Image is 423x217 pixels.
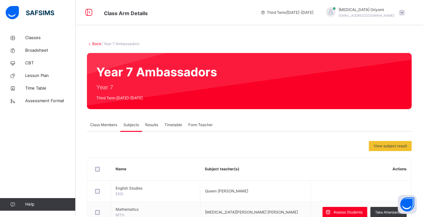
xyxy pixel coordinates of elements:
[25,201,75,208] span: Help
[25,47,76,54] span: Broadsheet
[188,122,213,128] span: Form Teacher
[90,122,117,128] span: Class Members
[111,158,200,181] th: Name
[205,210,298,214] span: [MEDICAL_DATA][PERSON_NAME] [PERSON_NAME]
[25,60,76,66] span: CBT
[96,95,217,101] span: Third Term [DATE]-[DATE]
[145,122,158,128] span: Results
[6,6,54,19] img: safsims
[116,185,195,191] span: English Studies
[123,122,139,128] span: Subjects
[205,189,248,193] span: Queen [PERSON_NAME]
[334,209,363,215] span: Assess Students
[375,210,402,215] span: Take Attendance
[374,143,407,149] span: View subject result
[92,41,101,46] a: Back
[104,10,148,16] span: Class Arm Details
[260,10,313,15] span: session/term information
[25,98,76,104] span: Assessment Format
[200,158,311,181] th: Subject teacher(s)
[320,7,408,18] div: TobiOriyomi
[116,191,123,196] span: ENG
[398,195,417,214] button: Open asap
[164,122,182,128] span: Timetable
[101,41,139,46] span: / Year 7 Ambassadors
[339,14,394,17] span: [EMAIL_ADDRESS][DOMAIN_NAME]
[339,7,394,13] span: [MEDICAL_DATA] Oriyomi
[25,35,76,41] span: Classes
[25,73,76,79] span: Lesson Plan
[311,158,411,181] th: Actions
[25,85,76,91] span: Time Table
[116,207,195,212] span: Mathematics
